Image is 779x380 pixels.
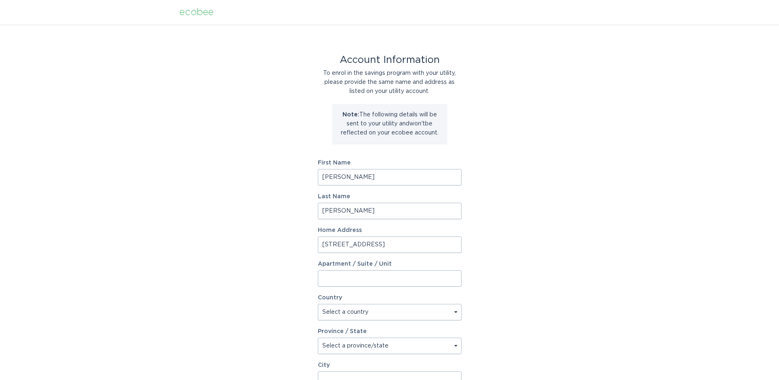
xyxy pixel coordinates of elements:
[318,227,462,233] label: Home Address
[318,194,462,199] label: Last Name
[179,8,214,17] div: ecobee
[318,69,462,96] div: To enrol in the savings program with your utility, please provide the same name and address as li...
[318,362,462,368] label: City
[318,261,462,267] label: Apartment / Suite / Unit
[318,295,342,301] label: Country
[318,160,462,166] label: First Name
[342,112,359,118] strong: Note:
[318,329,367,334] label: Province / State
[318,56,462,65] div: Account Information
[338,110,441,137] p: The following details will be sent to your utility and won't be reflected on your ecobee account.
